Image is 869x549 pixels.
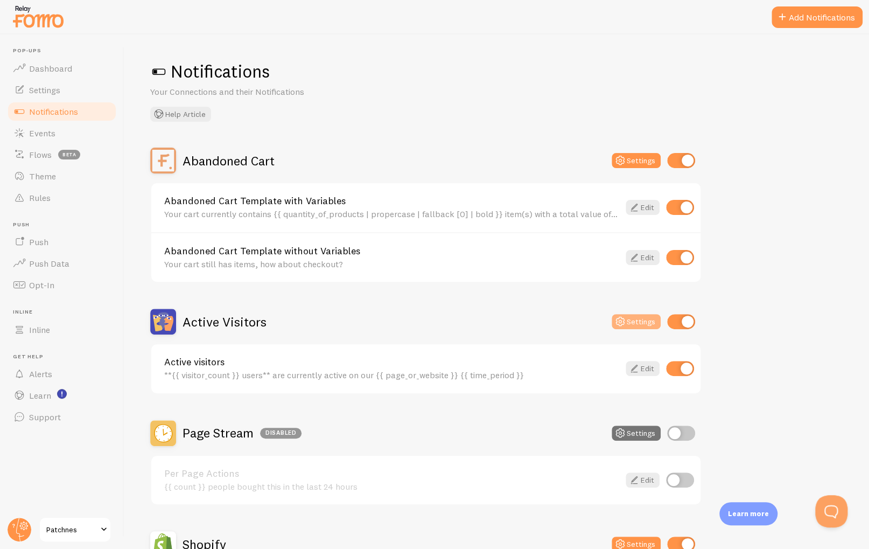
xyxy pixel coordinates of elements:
a: Rules [6,187,117,209]
button: Settings [612,153,661,168]
span: Flows [29,149,52,160]
span: Notifications [29,106,78,117]
span: Dashboard [29,63,72,74]
svg: <p>Watch New Feature Tutorials!</p> [57,389,67,399]
span: beta [58,150,80,159]
a: Edit [626,200,660,215]
img: Page Stream [150,420,176,446]
div: **{{ visitor_count }} users** are currently active on our {{ page_or_website }} {{ time_period }} [164,370,619,380]
a: Edit [626,250,660,265]
a: Events [6,122,117,144]
a: Settings [6,79,117,101]
h1: Notifications [150,60,843,82]
h2: Page Stream [183,425,302,441]
a: Patchnes [39,517,111,543]
h2: Active Visitors [183,314,267,330]
a: Support [6,406,117,428]
a: Per Page Actions [164,469,619,478]
span: Support [29,412,61,422]
a: Alerts [6,363,117,385]
p: Your Connections and their Notifications [150,86,409,98]
span: Theme [29,171,56,182]
div: Learn more [719,502,777,525]
span: Events [29,128,55,138]
a: Abandoned Cart Template with Variables [164,196,619,206]
span: Push Data [29,258,69,269]
h2: Abandoned Cart [183,152,275,169]
span: Rules [29,192,51,203]
button: Settings [612,314,661,329]
span: Settings [29,85,60,95]
span: Inline [29,324,50,335]
a: Opt-In [6,274,117,296]
iframe: Help Scout Beacon - Open [815,495,847,527]
a: Active visitors [164,357,619,367]
a: Abandoned Cart Template without Variables [164,246,619,256]
span: Patchnes [46,523,97,536]
img: Active Visitors [150,309,176,335]
button: Settings [612,426,661,441]
a: Edit [626,472,660,488]
span: Learn [29,390,51,401]
div: {{ count }} people bought this in the last 24 hours [164,482,619,491]
span: Opt-In [29,280,54,290]
span: Alerts [29,369,52,379]
span: Get Help [13,353,117,360]
a: Push [6,231,117,253]
a: Push Data [6,253,117,274]
div: Your cart still has items, how about checkout? [164,259,619,269]
span: Push [13,221,117,228]
a: Notifications [6,101,117,122]
p: Learn more [728,509,769,519]
span: Inline [13,309,117,316]
span: Pop-ups [13,47,117,54]
div: Your cart currently contains {{ quantity_of_products | propercase | fallback [0] | bold }} item(s... [164,209,619,219]
span: Push [29,237,48,247]
a: Theme [6,165,117,187]
a: Learn [6,385,117,406]
img: Abandoned Cart [150,148,176,173]
button: Help Article [150,107,211,122]
a: Flows beta [6,144,117,165]
a: Dashboard [6,58,117,79]
div: Disabled [260,428,302,439]
a: Inline [6,319,117,340]
img: fomo-relay-logo-orange.svg [11,3,65,30]
a: Edit [626,361,660,376]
